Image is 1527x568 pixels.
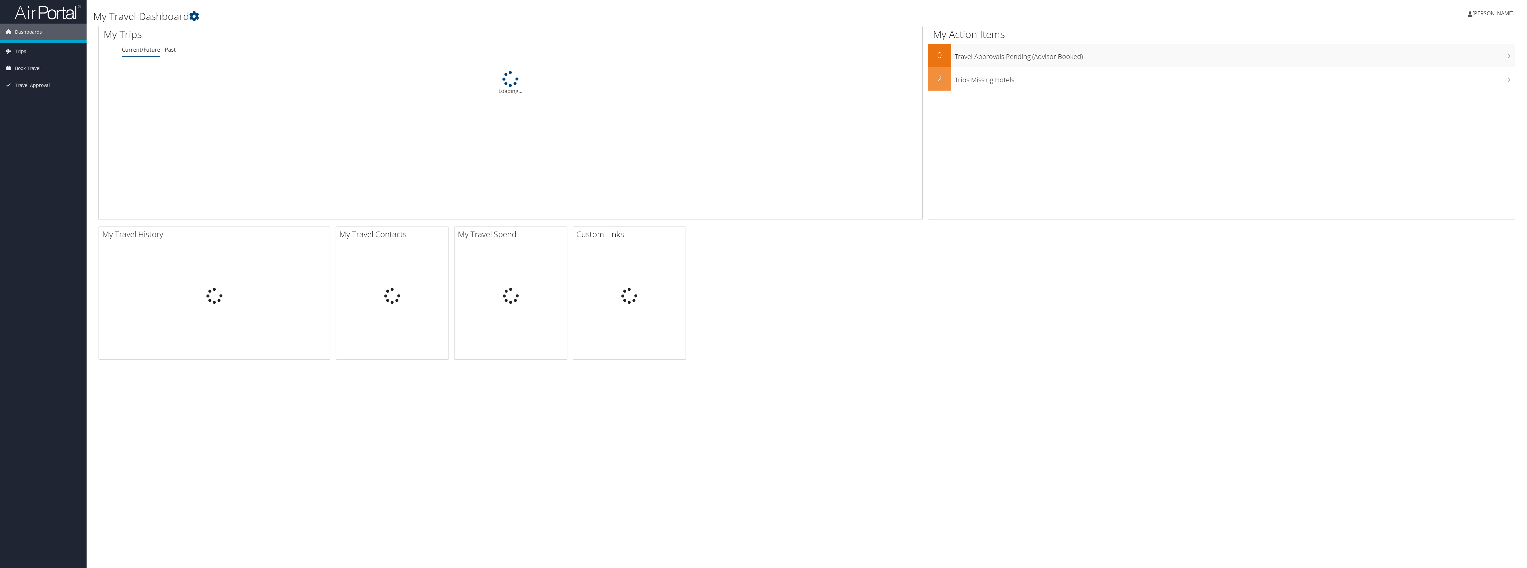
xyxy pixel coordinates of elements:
h2: 2 [928,73,951,84]
span: Dashboards [15,24,42,40]
a: 0Travel Approvals Pending (Advisor Booked) [928,44,1515,67]
h3: Trips Missing Hotels [955,72,1515,85]
span: Book Travel [15,60,41,77]
a: [PERSON_NAME] [1468,3,1520,23]
a: 2Trips Missing Hotels [928,67,1515,91]
span: [PERSON_NAME] [1472,10,1514,17]
a: Past [165,46,176,53]
span: Travel Approval [15,77,50,94]
h2: My Travel Contacts [339,229,449,240]
span: Trips [15,43,26,60]
img: airportal-logo.png [15,4,81,20]
h1: My Travel Dashboard [93,9,1045,23]
h2: My Travel History [102,229,330,240]
div: Loading... [99,71,922,95]
h1: My Action Items [928,27,1515,41]
h2: 0 [928,49,951,61]
h2: Custom Links [576,229,686,240]
h1: My Trips [104,27,574,41]
h2: My Travel Spend [458,229,567,240]
a: Current/Future [122,46,160,53]
h3: Travel Approvals Pending (Advisor Booked) [955,49,1515,61]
